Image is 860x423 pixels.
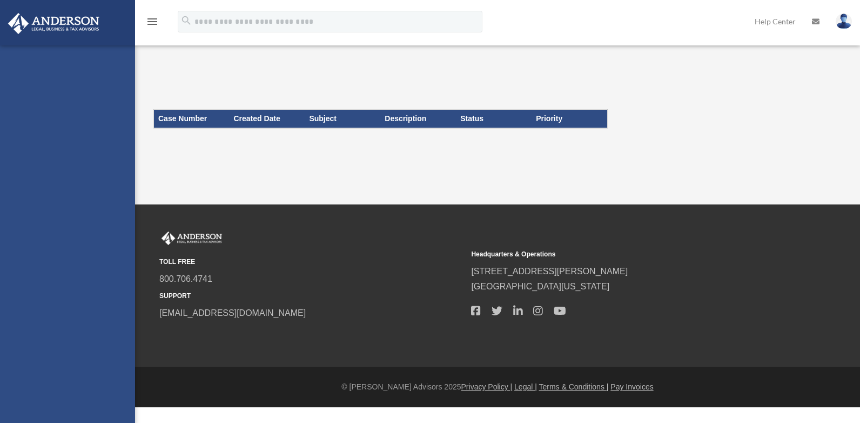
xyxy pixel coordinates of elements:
i: search [180,15,192,27]
th: Priority [532,110,607,128]
a: [STREET_ADDRESS][PERSON_NAME] [471,267,628,276]
th: Status [456,110,532,128]
small: TOLL FREE [159,256,463,268]
a: Privacy Policy | [461,382,513,391]
a: [GEOGRAPHIC_DATA][US_STATE] [471,282,609,291]
a: Terms & Conditions | [539,382,609,391]
th: Case Number [154,110,230,128]
img: Anderson Advisors Platinum Portal [159,232,224,246]
th: Description [380,110,456,128]
small: SUPPORT [159,290,463,302]
th: Created Date [229,110,305,128]
small: Headquarters & Operations [471,249,775,260]
a: Pay Invoices [610,382,653,391]
img: Anderson Advisors Platinum Portal [5,13,103,34]
a: [EMAIL_ADDRESS][DOMAIN_NAME] [159,308,306,318]
a: Legal | [514,382,537,391]
div: © [PERSON_NAME] Advisors 2025 [135,380,860,394]
img: User Pic [836,14,852,29]
th: Subject [305,110,380,128]
a: 800.706.4741 [159,274,212,283]
a: menu [146,19,159,28]
i: menu [146,15,159,28]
